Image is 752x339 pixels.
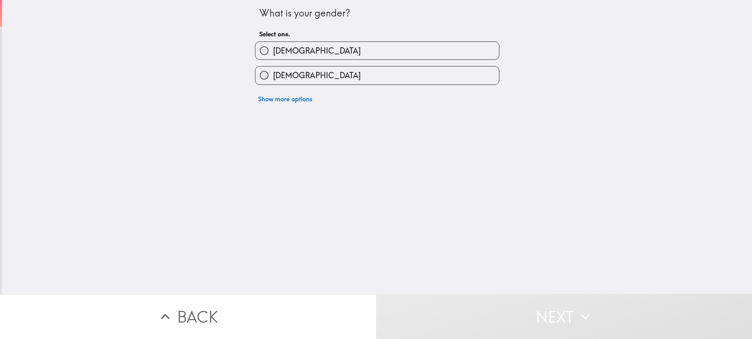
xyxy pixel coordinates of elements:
[273,70,361,81] span: [DEMOGRAPHIC_DATA]
[255,66,499,84] button: [DEMOGRAPHIC_DATA]
[259,30,495,38] h6: Select one.
[255,91,315,107] button: Show more options
[273,45,361,56] span: [DEMOGRAPHIC_DATA]
[259,7,495,20] div: What is your gender?
[376,294,752,339] button: Next
[255,42,499,59] button: [DEMOGRAPHIC_DATA]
